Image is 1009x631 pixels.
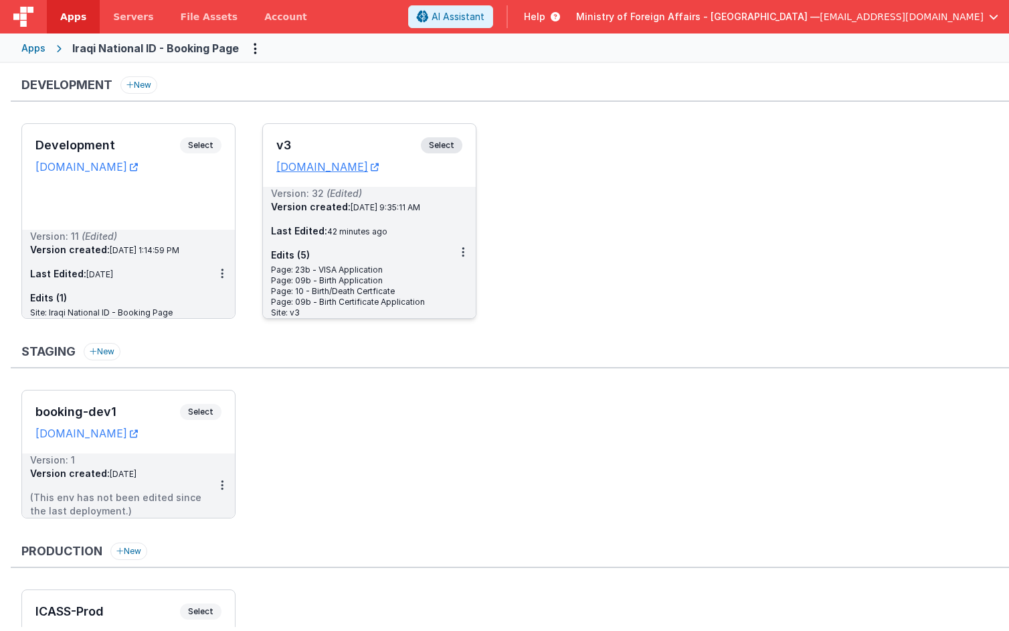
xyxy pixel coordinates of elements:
[110,469,136,479] span: [DATE]
[271,224,450,238] h3: Last Edited:
[180,604,221,620] span: Select
[21,78,112,92] h3: Development
[327,226,387,236] span: 42 minutes ago
[113,10,153,23] span: Servers
[35,139,180,152] h3: Development
[408,5,493,28] button: AI Assistant
[432,10,484,23] span: AI Assistant
[180,404,221,420] span: Select
[84,343,120,360] button: New
[244,38,266,59] button: Options
[271,249,450,262] h3: Edits (5)
[21,545,102,558] h3: Production
[86,269,113,279] span: [DATE]
[30,467,209,480] h3: Version created:
[271,275,450,286] div: Page: 09b - Birth Application
[271,200,450,214] h3: Version created:
[60,10,86,23] span: Apps
[35,427,138,440] a: [DOMAIN_NAME]
[271,265,450,275] div: Page: 23b - VISA Application
[30,291,209,305] h3: Edits (1)
[276,160,379,173] a: [DOMAIN_NAME]
[110,543,147,560] button: New
[35,405,180,419] h3: booking-dev1
[576,10,998,23] button: Ministry of Foreign Affairs - [GEOGRAPHIC_DATA] — [EMAIL_ADDRESS][DOMAIN_NAME]
[82,230,117,242] span: (Edited)
[181,10,238,23] span: File Assets
[21,345,76,358] h3: Staging
[576,10,820,23] span: Ministry of Foreign Affairs - [GEOGRAPHIC_DATA] —
[21,42,45,55] div: Apps
[30,267,209,281] h3: Last Edited:
[351,202,420,212] span: [DATE] 9:35:11 AM
[35,160,138,173] a: [DOMAIN_NAME]
[820,10,984,23] span: [EMAIL_ADDRESS][DOMAIN_NAME]
[271,286,450,297] div: Page: 10 - Birth/Death Certficate
[30,491,209,518] li: (This env has not been edited since the last deployment.)
[271,307,450,318] div: Site: v3
[72,40,239,56] div: Iraqi National ID - Booking Page
[30,453,209,467] div: Version: 1
[120,76,157,94] button: New
[30,243,209,257] h3: Version created:
[30,230,209,243] div: Version: 11
[30,307,209,318] div: Site: Iraqi National ID - Booking Page
[271,297,450,307] div: Page: 09b - Birth Certificate Application
[110,245,179,255] span: [DATE] 1:14:59 PM
[327,188,362,199] span: (Edited)
[271,187,450,200] div: Version: 32
[35,605,180,618] h3: ICASS-Prod
[524,10,545,23] span: Help
[421,137,462,153] span: Select
[276,139,421,152] h3: v3
[180,137,221,153] span: Select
